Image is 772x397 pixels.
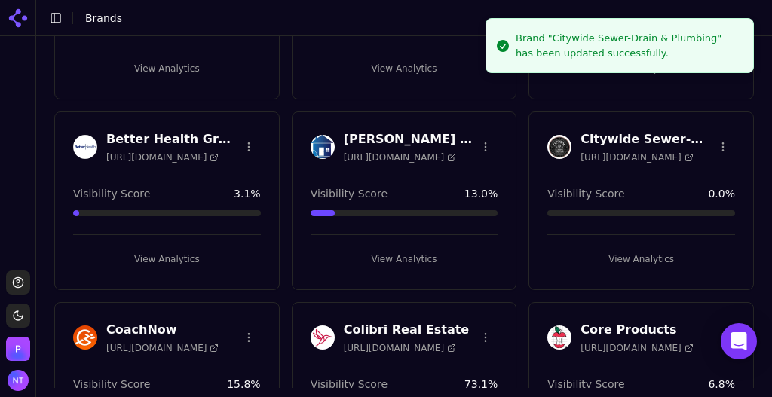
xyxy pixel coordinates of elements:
h3: Better Health Group [106,130,237,148]
span: Brands [85,12,122,24]
span: Visibility Score [73,377,150,392]
span: Visibility Score [547,377,624,392]
button: View Analytics [311,247,498,271]
img: Better Health Group [73,135,97,159]
button: View Analytics [73,56,261,81]
span: 73.1 % [464,377,498,392]
h3: Colibri Real Estate [344,321,470,339]
span: Visibility Score [311,186,388,201]
h3: Citywide Sewer-Drain & Plumbing [581,130,711,148]
span: [URL][DOMAIN_NAME] [344,151,456,163]
img: Cantey Foundation Specialists [311,135,335,159]
img: Perrill [6,337,30,361]
button: Open user button [8,370,29,391]
img: Core Products [547,325,571,350]
nav: breadcrumb [85,11,730,26]
span: [URL][DOMAIN_NAME] [581,342,693,354]
span: [URL][DOMAIN_NAME] [106,342,219,354]
span: [URL][DOMAIN_NAME] [581,151,693,163]
span: [URL][DOMAIN_NAME] [344,342,456,354]
img: Nate Tower [8,370,29,391]
span: 15.8 % [227,377,260,392]
button: View Analytics [547,247,735,271]
button: View Analytics [73,247,261,271]
span: 3.1 % [234,186,261,201]
span: Visibility Score [311,377,388,392]
h3: Core Products [581,321,693,339]
h3: CoachNow [106,321,219,339]
img: Colibri Real Estate [311,325,335,350]
h3: [PERSON_NAME] Foundation Specialists [344,130,474,148]
span: [URL][DOMAIN_NAME] [106,151,219,163]
span: 6.8 % [708,377,735,392]
button: Open organization switcher [6,337,30,361]
span: 13.0 % [464,186,498,201]
button: View Analytics [311,56,498,81]
span: Visibility Score [73,186,150,201]
span: Visibility Score [547,186,624,201]
div: Brand "Citywide Sewer-Drain & Plumbing" has been updated successfully. [516,31,741,60]
div: Open Intercom Messenger [721,323,757,359]
span: 0.0 % [708,186,735,201]
img: CoachNow [73,325,97,350]
img: Citywide Sewer-Drain & Plumbing [547,135,571,159]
